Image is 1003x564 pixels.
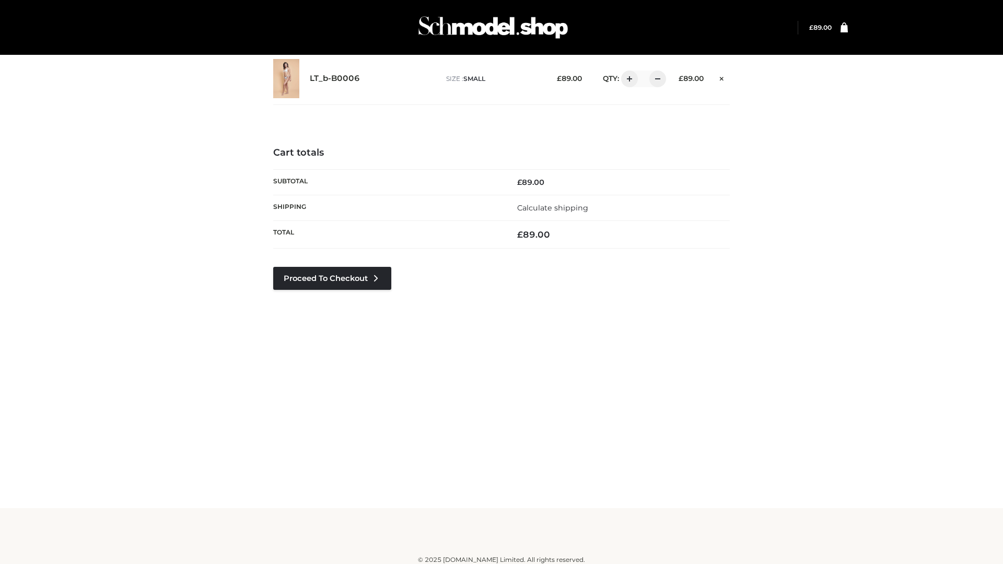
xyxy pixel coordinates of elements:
a: Remove this item [714,70,730,84]
a: LT_b-B0006 [310,74,360,84]
span: SMALL [463,75,485,83]
th: Total [273,221,501,249]
a: Proceed to Checkout [273,267,391,290]
span: £ [557,74,562,83]
span: £ [517,229,523,240]
bdi: 89.00 [557,74,582,83]
span: £ [809,23,813,31]
span: £ [679,74,683,83]
h4: Cart totals [273,147,730,159]
a: Calculate shipping [517,203,588,213]
span: £ [517,178,522,187]
img: LT_b-B0006 - SMALL [273,59,299,98]
bdi: 89.00 [809,23,832,31]
bdi: 89.00 [517,178,544,187]
bdi: 89.00 [679,74,704,83]
bdi: 89.00 [517,229,550,240]
a: £89.00 [809,23,832,31]
th: Shipping [273,195,501,220]
div: QTY: [592,70,662,87]
th: Subtotal [273,169,501,195]
img: Schmodel Admin 964 [415,7,572,48]
p: size : [446,74,541,84]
